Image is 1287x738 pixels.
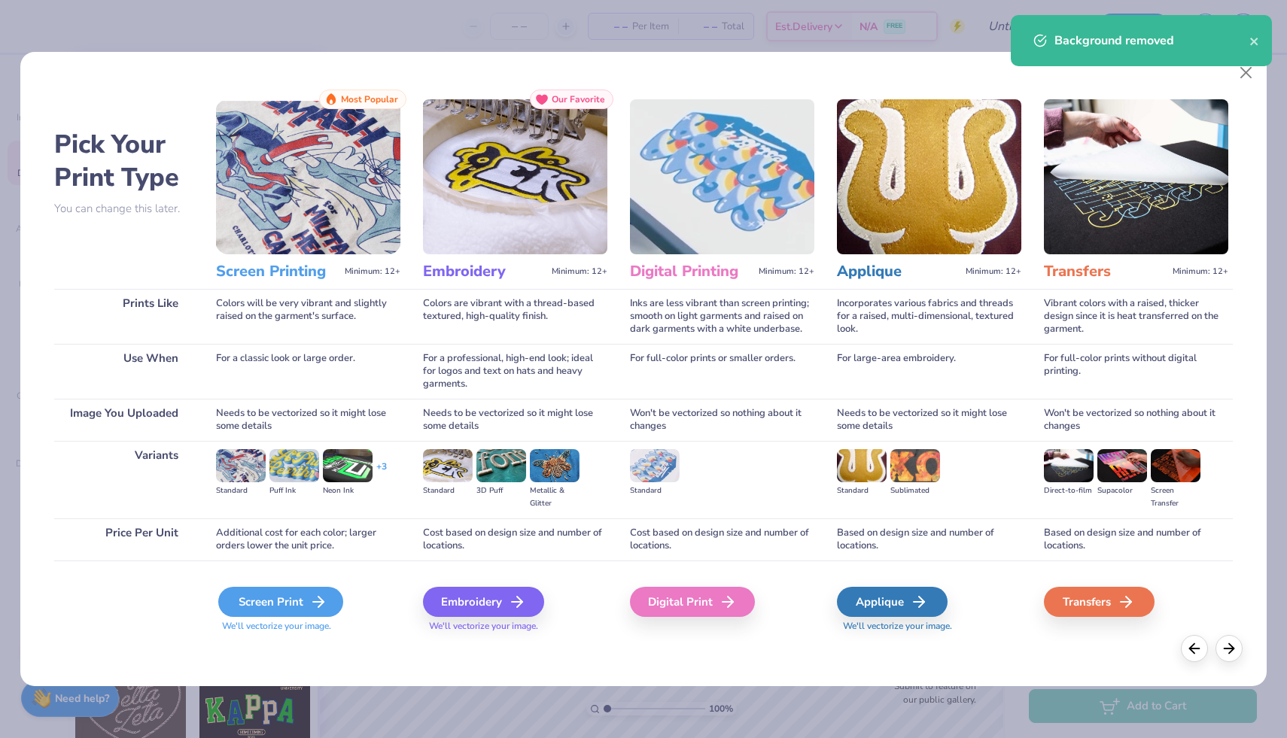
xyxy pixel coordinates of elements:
div: Prints Like [54,289,193,344]
div: Embroidery [423,587,544,617]
div: For a classic look or large order. [216,344,400,399]
div: Standard [630,484,680,497]
div: For large-area embroidery. [837,344,1021,399]
span: Minimum: 12+ [345,266,400,277]
div: + 3 [376,460,387,486]
div: For a professional, high-end look; ideal for logos and text on hats and heavy garments. [423,344,607,399]
div: For full-color prints or smaller orders. [630,344,814,399]
div: Won't be vectorized so nothing about it changes [630,399,814,441]
img: Transfers [1044,99,1228,254]
h3: Embroidery [423,262,546,281]
h3: Screen Printing [216,262,339,281]
img: Standard [837,449,887,482]
span: Minimum: 12+ [966,266,1021,277]
button: close [1249,32,1260,50]
div: Cost based on design size and number of locations. [423,518,607,560]
img: Supacolor [1097,449,1147,482]
div: Image You Uploaded [54,399,193,441]
div: Neon Ink [323,484,373,497]
img: Digital Printing [630,99,814,254]
div: Colors are vibrant with a thread-based textured, high-quality finish. [423,289,607,344]
div: Standard [837,484,887,497]
div: Standard [423,484,473,497]
img: Puff Ink [269,449,319,482]
div: Won't be vectorized so nothing about it changes [1044,399,1228,441]
img: Applique [837,99,1021,254]
div: Supacolor [1097,484,1147,497]
div: Incorporates various fabrics and threads for a raised, multi-dimensional, textured look. [837,289,1021,344]
img: Standard [630,449,680,482]
span: We'll vectorize your image. [423,620,607,633]
p: You can change this later. [54,202,193,215]
img: Screen Transfer [1151,449,1200,482]
span: Our Favorite [552,94,605,105]
div: Background removed [1054,32,1249,50]
div: Colors will be very vibrant and slightly raised on the garment's surface. [216,289,400,344]
div: Variants [54,441,193,518]
div: Direct-to-film [1044,484,1094,497]
div: Vibrant colors with a raised, thicker design since it is heat transferred on the garment. [1044,289,1228,344]
div: Based on design size and number of locations. [1044,518,1228,560]
div: Based on design size and number of locations. [837,518,1021,560]
div: Screen Transfer [1151,484,1200,510]
div: 3D Puff [476,484,526,497]
img: Sublimated [890,449,940,482]
h3: Digital Printing [630,262,753,281]
div: Transfers [1044,587,1155,617]
h3: Applique [837,262,960,281]
div: Digital Print [630,587,755,617]
div: Cost based on design size and number of locations. [630,518,814,560]
div: Metallic & Glitter [530,484,580,510]
div: Use When [54,344,193,399]
span: We'll vectorize your image. [837,620,1021,633]
div: Applique [837,587,948,617]
span: Minimum: 12+ [552,266,607,277]
div: Standard [216,484,266,497]
div: For full-color prints without digital printing. [1044,344,1228,399]
h3: Transfers [1044,262,1167,281]
img: Embroidery [423,99,607,254]
h2: Pick Your Print Type [54,128,193,194]
div: Price Per Unit [54,518,193,560]
img: Screen Printing [216,99,400,254]
div: Inks are less vibrant than screen printing; smooth on light garments and raised on dark garments ... [630,289,814,344]
img: Metallic & Glitter [530,449,580,482]
span: We'll vectorize your image. [216,620,400,633]
div: Additional cost for each color; larger orders lower the unit price. [216,518,400,560]
div: Puff Ink [269,484,319,497]
div: Sublimated [890,484,940,497]
span: Most Popular [341,94,398,105]
div: Needs to be vectorized so it might lose some details [837,399,1021,441]
span: Minimum: 12+ [759,266,814,277]
div: Needs to be vectorized so it might lose some details [216,399,400,441]
div: Needs to be vectorized so it might lose some details [423,399,607,441]
img: Standard [423,449,473,482]
img: Direct-to-film [1044,449,1094,482]
img: Standard [216,449,266,482]
img: Neon Ink [323,449,373,482]
span: Minimum: 12+ [1173,266,1228,277]
div: Screen Print [218,587,343,617]
img: 3D Puff [476,449,526,482]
